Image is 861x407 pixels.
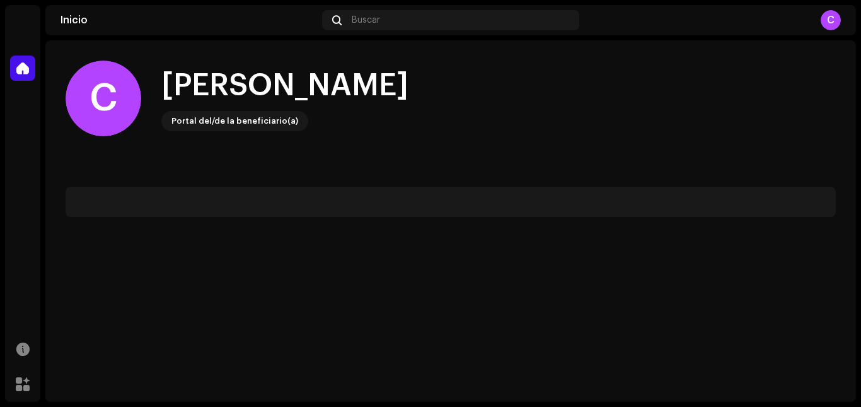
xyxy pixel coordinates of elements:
div: C [821,10,841,30]
div: Portal del/de la beneficiario(a) [171,114,298,129]
div: [PERSON_NAME] [161,66,408,106]
div: Inicio [61,15,317,25]
span: Buscar [352,15,380,25]
div: C [66,61,141,136]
